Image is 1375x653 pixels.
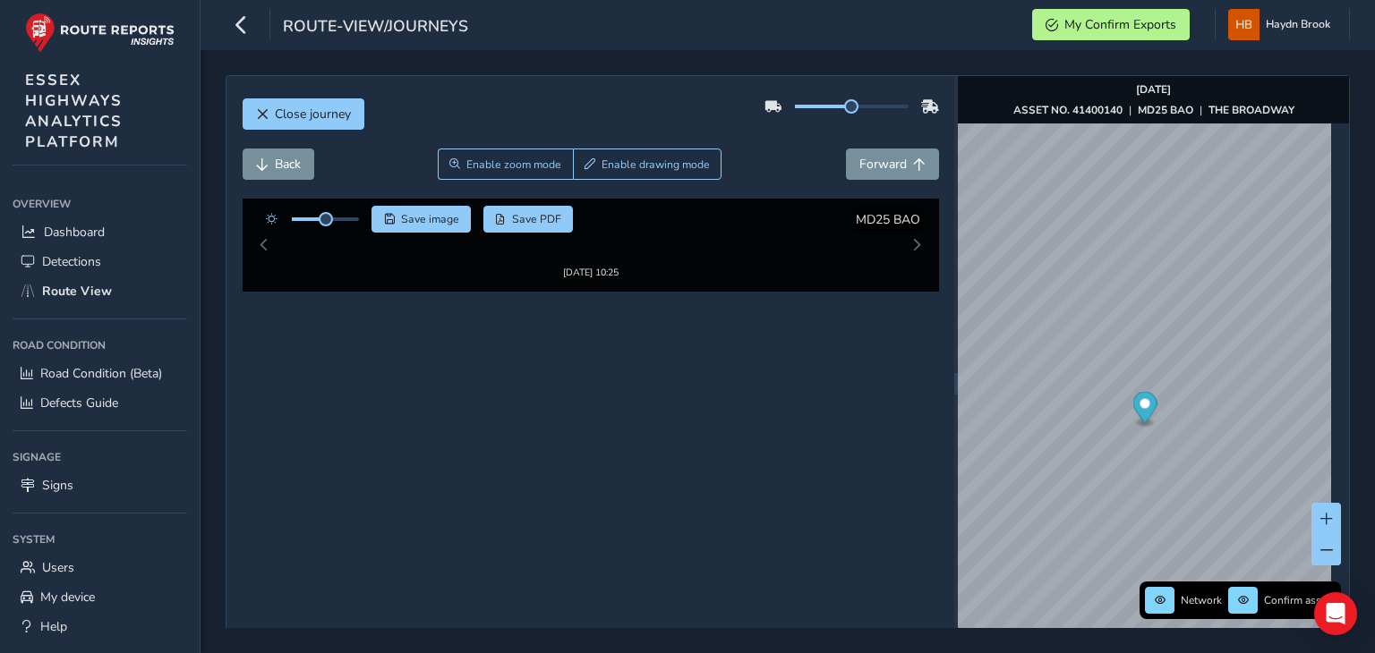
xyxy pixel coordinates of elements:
[1266,9,1330,40] span: Haydn Brook
[1013,103,1294,117] div: | |
[859,156,907,173] span: Forward
[856,211,920,228] span: MD25 BAO
[13,526,187,553] div: System
[243,98,364,130] button: Close journey
[1314,592,1357,635] div: Open Intercom Messenger
[573,148,722,180] button: Draw
[275,106,351,123] span: Close journey
[1136,82,1171,97] strong: [DATE]
[1208,103,1294,117] strong: THE BROADWAY
[512,212,561,226] span: Save PDF
[13,582,187,612] a: My device
[536,225,645,242] img: Thumbnail frame
[40,589,95,606] span: My device
[25,70,123,152] span: ESSEX HIGHWAYS ANALYTICS PLATFORM
[13,444,187,471] div: Signage
[42,559,74,576] span: Users
[13,276,187,306] a: Route View
[13,359,187,388] a: Road Condition (Beta)
[283,15,468,40] span: route-view/journeys
[13,553,187,582] a: Users
[40,394,118,411] span: Defects Guide
[44,224,105,241] span: Dashboard
[466,157,561,172] span: Enable zoom mode
[40,365,162,382] span: Road Condition (Beta)
[13,612,187,641] a: Help
[1228,9,1337,40] button: Haydn Brook
[13,247,187,276] a: Detections
[40,618,67,635] span: Help
[438,148,573,180] button: Zoom
[1032,9,1190,40] button: My Confirm Exports
[1228,9,1260,40] img: diamond-layout
[13,191,187,217] div: Overview
[483,206,574,233] button: PDF
[275,156,301,173] span: Back
[602,157,710,172] span: Enable drawing mode
[846,148,939,180] button: Forward
[401,212,459,226] span: Save image
[1064,16,1176,33] span: My Confirm Exports
[42,477,73,494] span: Signs
[42,253,101,270] span: Detections
[13,471,187,500] a: Signs
[13,332,187,359] div: Road Condition
[42,283,112,300] span: Route View
[1264,593,1336,607] span: Confirm assets
[13,388,187,418] a: Defects Guide
[13,217,187,247] a: Dashboard
[25,13,175,53] img: rr logo
[372,206,471,233] button: Save
[1138,103,1193,117] strong: MD25 BAO
[1181,593,1222,607] span: Network
[243,148,314,180] button: Back
[1133,392,1157,428] div: Map marker
[1013,103,1123,117] strong: ASSET NO. 41400140
[536,242,645,256] div: [DATE] 10:25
